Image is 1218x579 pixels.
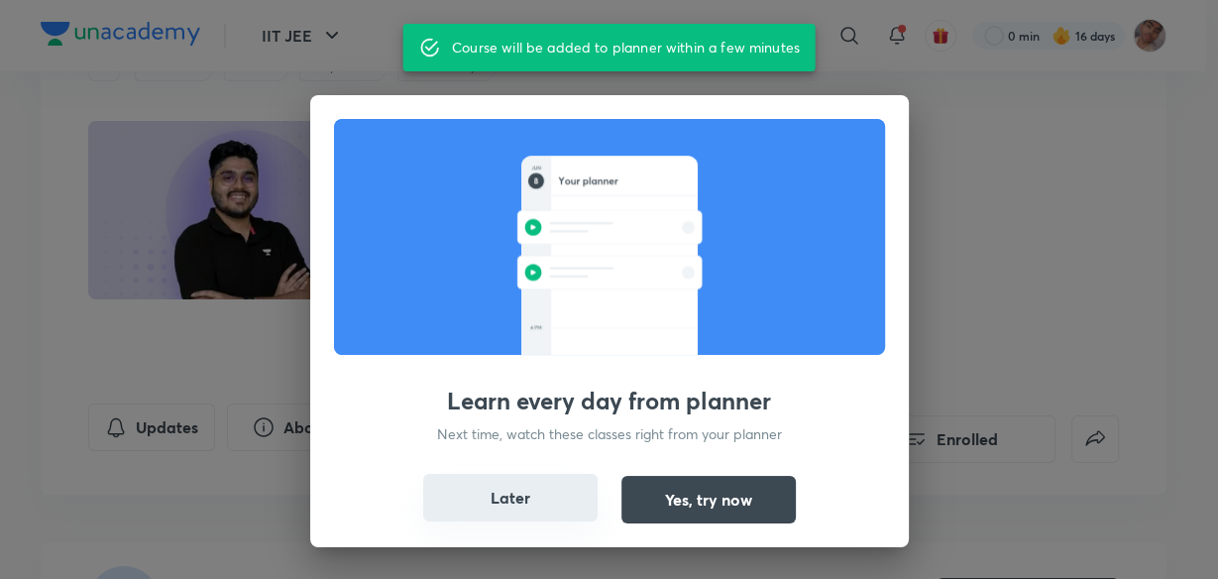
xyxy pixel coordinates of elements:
g: 8 [533,178,537,184]
h3: Learn every day from planner [447,387,771,415]
button: Later [423,474,598,521]
button: Yes, try now [621,476,796,523]
g: 5:00 [524,253,539,258]
g: PM [528,219,534,222]
div: Course will be added to planner within a few minutes [452,30,800,65]
g: Your planner [558,177,617,186]
g: 4 PM [530,326,541,330]
p: Next time, watch these classes right from your planner [437,423,782,444]
g: PM [528,265,534,268]
g: 5:00 [524,208,539,213]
